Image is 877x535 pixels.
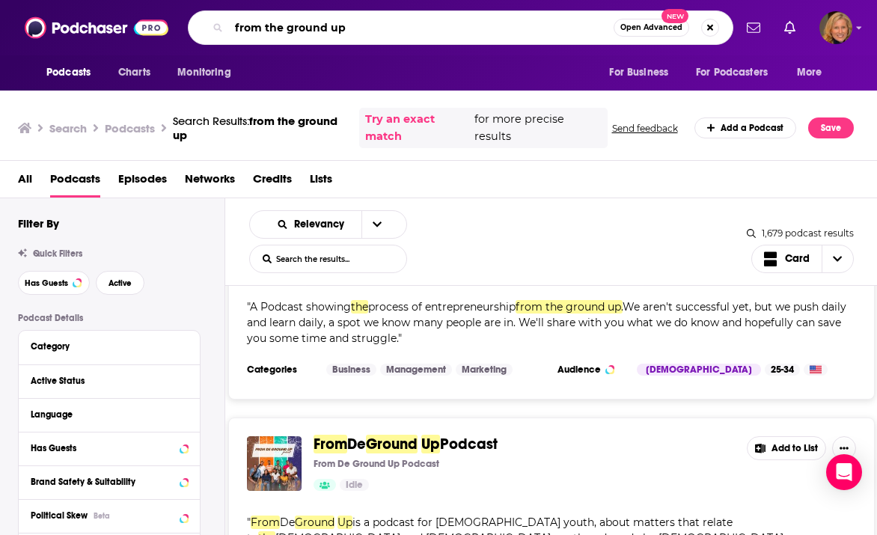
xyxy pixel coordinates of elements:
a: All [18,167,32,198]
span: Charts [118,62,150,83]
button: Has Guests [31,438,188,457]
span: Card [785,254,810,264]
a: Show notifications dropdown [741,15,766,40]
span: the [351,300,368,314]
span: Podcasts [46,62,91,83]
h3: Search [49,121,87,135]
span: from the ground up [173,114,337,142]
span: Political Skew [31,510,88,521]
h3: Audience [557,364,625,376]
span: Open Advanced [620,24,682,31]
a: Podcasts [50,167,100,198]
a: Lists [310,167,332,198]
span: More [797,62,822,83]
button: Save [808,117,854,138]
h2: Choose List sort [249,210,407,239]
a: Management [380,364,452,376]
button: Political SkewBeta [31,506,188,525]
button: Brand Safety & Suitability [31,472,188,491]
span: Has Guests [25,279,68,287]
div: Has Guests [31,443,175,453]
button: Open AdvancedNew [614,19,689,37]
a: Search Results:from the ground up [173,114,347,142]
button: Category [31,337,188,355]
h3: Categories [247,364,314,376]
div: Language [31,409,178,420]
button: Choose View [751,245,855,273]
button: open menu [36,58,110,87]
a: Show notifications dropdown [778,15,801,40]
button: Send feedback [608,122,682,135]
span: from the ground up. [516,300,623,314]
span: Up [337,516,352,529]
a: Business [326,364,376,376]
p: From De Ground Up Podcast [314,458,439,470]
a: Episodes [118,167,167,198]
div: Open Intercom Messenger [826,454,862,490]
a: Add a Podcast [694,117,797,138]
span: From [314,435,347,453]
a: Idle [340,479,369,491]
a: Try an exact match [365,111,472,145]
button: open menu [263,219,361,230]
span: Ground [366,435,418,453]
div: Search podcasts, credits, & more... [188,10,733,45]
button: Show profile menu [819,11,852,44]
button: open menu [786,58,841,87]
span: Logged in as LauraHVM [819,11,852,44]
a: Credits [253,167,292,198]
div: Brand Safety & Suitability [31,477,175,487]
span: For Podcasters [696,62,768,83]
img: User Profile [819,11,852,44]
span: De [280,516,295,529]
span: Quick Filters [33,248,82,259]
span: New [661,9,688,23]
a: Networks [185,167,235,198]
span: Ground [295,516,334,529]
img: From De Ground Up Podcast [247,436,302,491]
button: Active Status [31,371,188,390]
span: Idle [346,478,363,493]
span: From [251,516,280,529]
a: FromDeGroundUpPodcast [314,436,498,453]
a: Marketing [456,364,513,376]
h2: Filter By [18,216,59,230]
button: Language [31,405,188,424]
span: " " [247,300,846,345]
div: 25-34 [765,364,800,376]
span: Up [421,435,440,453]
p: Podcast Details [18,313,201,323]
div: Beta [94,511,110,521]
div: Active Status [31,376,178,386]
button: open menu [361,211,393,238]
button: Add to List [747,436,826,460]
span: for more precise results [474,111,601,145]
img: Podchaser - Follow, Share and Rate Podcasts [25,13,168,42]
a: Charts [109,58,159,87]
span: De [347,435,366,453]
button: Show More Button [832,436,856,460]
span: For Business [609,62,668,83]
div: 1,679 podcast results [747,227,854,239]
button: open menu [686,58,789,87]
div: Category [31,341,178,352]
input: Search podcasts, credits, & more... [229,16,614,40]
span: Active [109,279,132,287]
div: Search Results: [173,114,347,142]
button: Has Guests [18,271,90,295]
button: Active [96,271,144,295]
div: [DEMOGRAPHIC_DATA] [637,364,761,376]
span: Relevancy [294,219,349,230]
span: We aren't successful yet, but we push daily and learn daily, a spot we know many people are in. W... [247,300,846,345]
span: Monitoring [177,62,230,83]
span: process of entrepreneurship [368,300,516,314]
